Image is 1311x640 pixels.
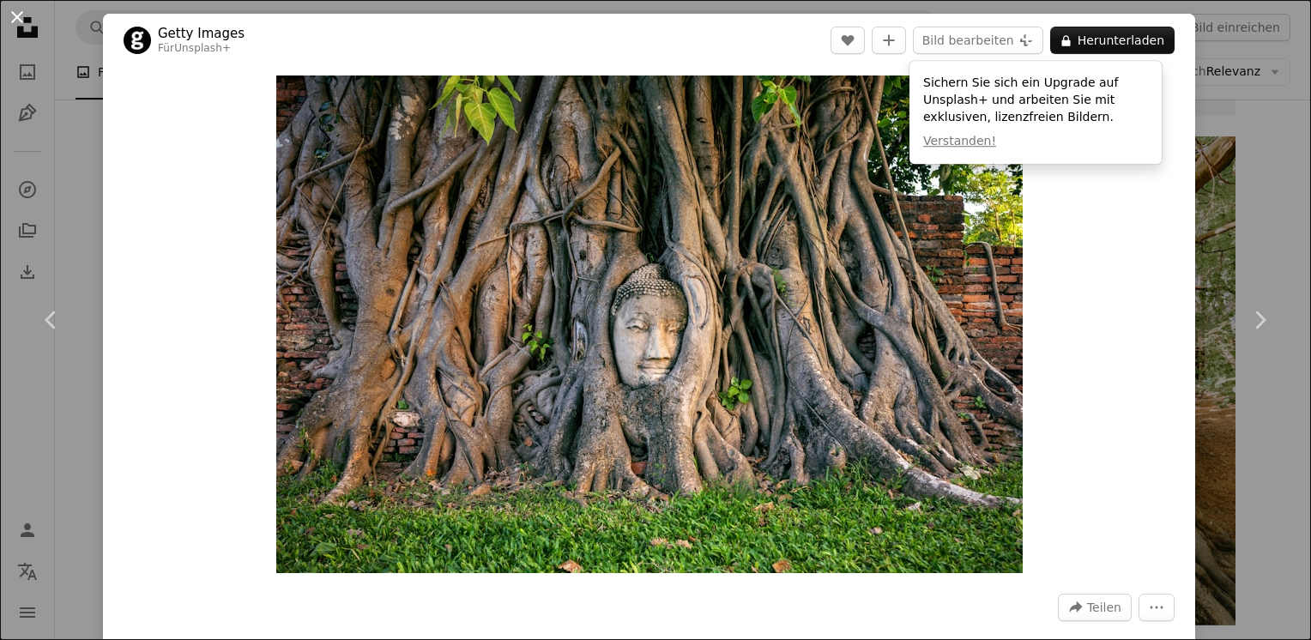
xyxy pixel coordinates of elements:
a: Getty Images [158,25,245,42]
span: Teilen [1087,595,1121,620]
button: Dieses Bild heranzoomen [276,75,1023,573]
button: Gefällt mir [831,27,865,54]
button: Bild bearbeiten [913,27,1043,54]
div: Für [158,42,245,56]
a: Weiter [1208,238,1311,402]
a: Unsplash+ [174,42,231,54]
button: Dieses Bild teilen [1058,594,1132,621]
button: Zu Kollektion hinzufügen [872,27,906,54]
div: Sichern Sie sich ein Upgrade auf Unsplash+ und arbeiten Sie mit exklusiven, lizenzfreien Bildern. [909,61,1162,164]
button: Herunterladen [1050,27,1175,54]
img: Zum Profil von Getty Images [124,27,151,54]
button: Weitere Aktionen [1139,594,1175,621]
button: Verstanden! [923,133,996,150]
img: Buddhakopf im Feigenbaum im Wat Mahathat, Ayutthaya Geschichtspark, Thailand. [276,75,1023,573]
